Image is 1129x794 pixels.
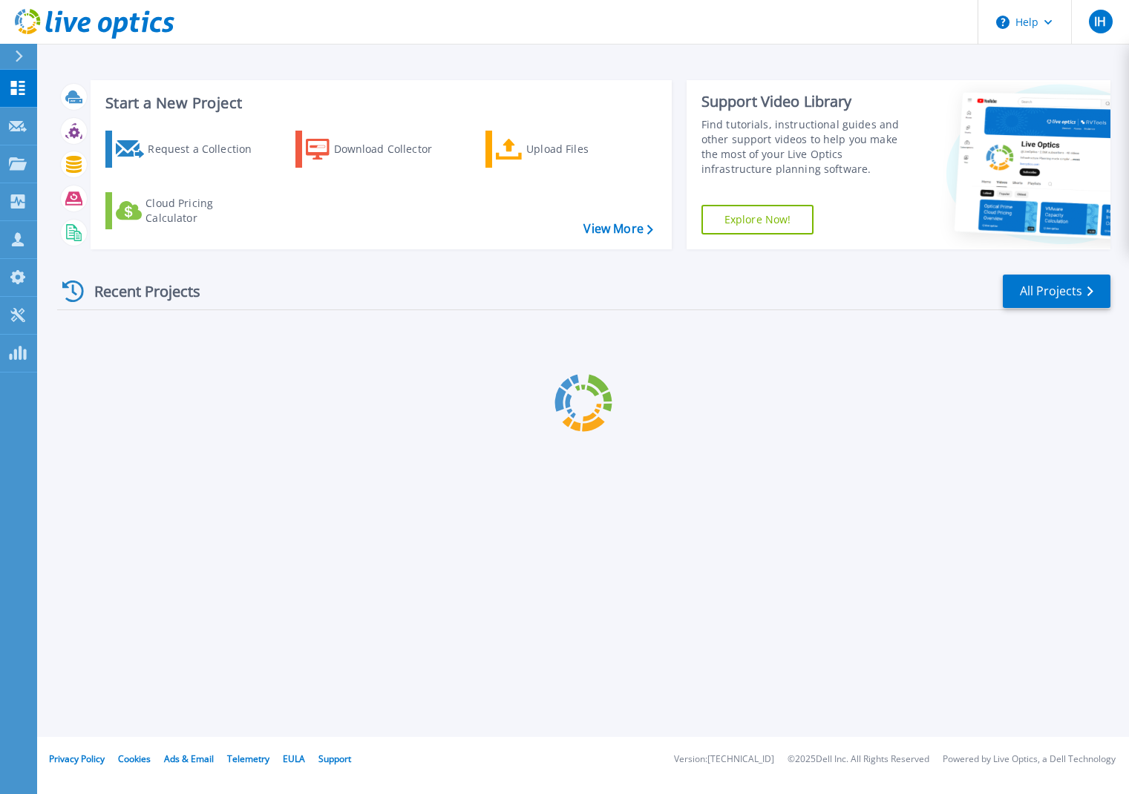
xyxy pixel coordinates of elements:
[295,131,461,168] a: Download Collector
[105,192,271,229] a: Cloud Pricing Calculator
[1003,275,1110,308] a: All Projects
[164,752,214,765] a: Ads & Email
[701,205,814,234] a: Explore Now!
[334,134,453,164] div: Download Collector
[283,752,305,765] a: EULA
[145,196,264,226] div: Cloud Pricing Calculator
[1094,16,1106,27] span: IH
[148,134,266,164] div: Request a Collection
[701,92,914,111] div: Support Video Library
[227,752,269,765] a: Telemetry
[49,752,105,765] a: Privacy Policy
[57,273,220,309] div: Recent Projects
[526,134,645,164] div: Upload Files
[701,117,914,177] div: Find tutorials, instructional guides and other support videos to help you make the most of your L...
[674,755,774,764] li: Version: [TECHNICAL_ID]
[943,755,1116,764] li: Powered by Live Optics, a Dell Technology
[788,755,929,764] li: © 2025 Dell Inc. All Rights Reserved
[583,222,652,236] a: View More
[485,131,651,168] a: Upload Files
[318,752,351,765] a: Support
[118,752,151,765] a: Cookies
[105,95,652,111] h3: Start a New Project
[105,131,271,168] a: Request a Collection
